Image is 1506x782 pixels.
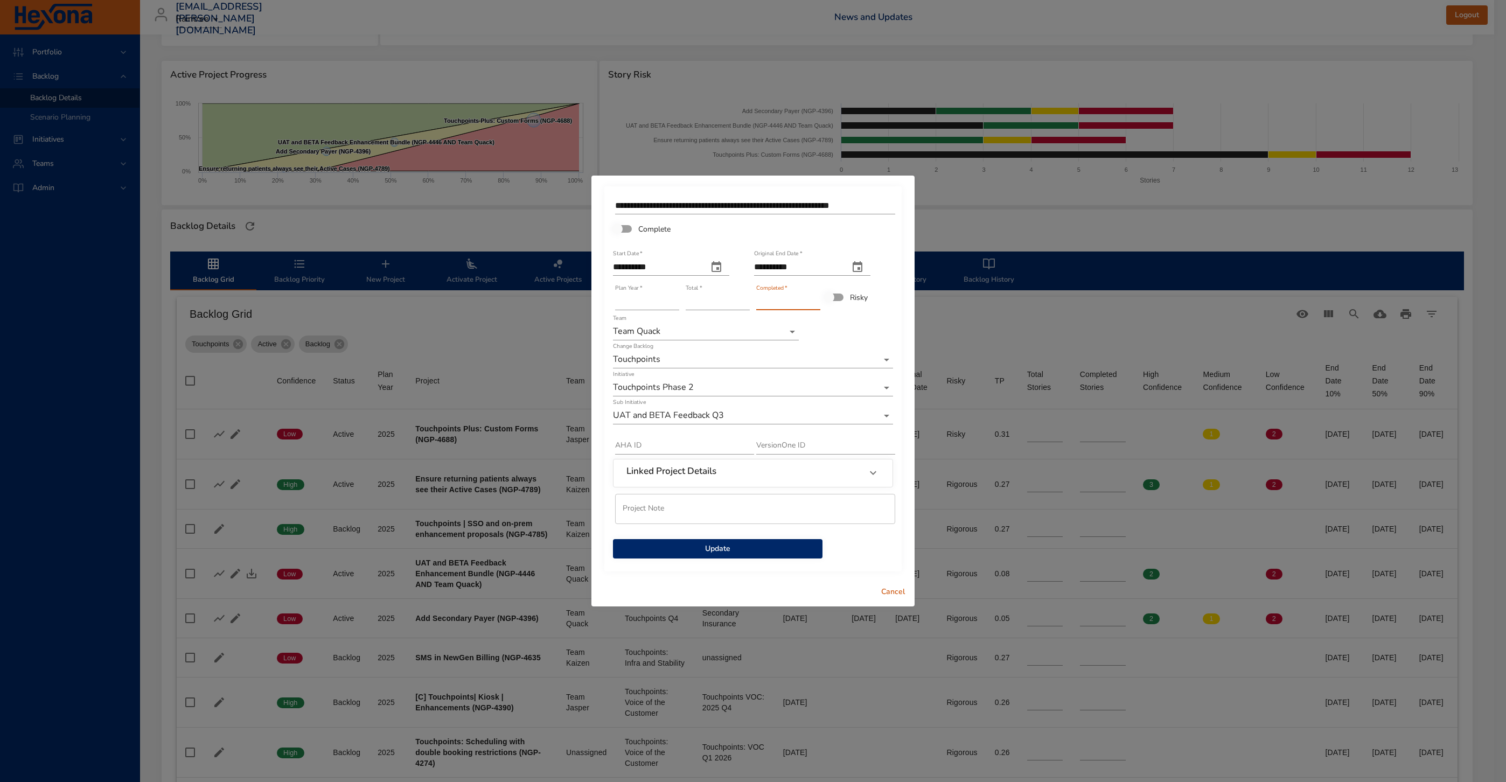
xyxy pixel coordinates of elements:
[613,539,822,559] button: Update
[615,285,642,291] label: Plan Year
[703,254,729,280] button: start date
[613,400,646,406] label: Sub Initiative
[756,285,787,291] label: Completed
[613,407,893,424] div: UAT and BETA Feedback Q3
[613,344,653,350] label: Change Backlog
[876,582,910,602] button: Cancel
[613,316,626,322] label: Team
[613,323,799,340] div: Team Quack
[626,466,716,477] h6: Linked Project Details
[613,379,893,396] div: Touchpoints Phase 2
[613,459,893,486] div: Linked Project Details
[754,251,802,257] label: Original End Date
[613,251,643,257] label: Start Date
[622,542,814,556] span: Update
[613,372,634,378] label: Initiative
[638,224,671,235] span: Complete
[845,254,870,280] button: original end date
[880,585,906,599] span: Cancel
[613,351,893,368] div: Touchpoints
[686,285,702,291] label: Total
[850,292,868,303] span: Risky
